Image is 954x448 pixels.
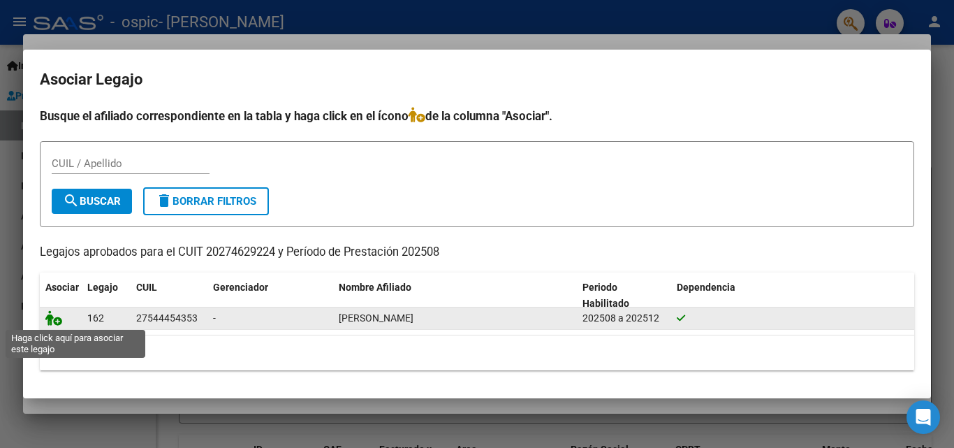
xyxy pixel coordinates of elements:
[582,310,666,326] div: 202508 a 202512
[40,244,914,261] p: Legajos aprobados para el CUIT 20274629224 y Período de Prestación 202508
[582,282,629,309] span: Periodo Habilitado
[40,273,82,319] datatable-header-cell: Asociar
[671,273,915,319] datatable-header-cell: Dependencia
[213,282,268,293] span: Gerenciador
[339,312,413,324] span: TORRES PACENTI GIULIANA ISABELLA
[63,195,121,208] span: Buscar
[136,282,157,293] span: CUIL
[87,312,104,324] span: 162
[213,312,216,324] span: -
[40,335,914,370] div: 1 registros
[82,273,131,319] datatable-header-cell: Legajo
[577,273,671,319] datatable-header-cell: Periodo Habilitado
[907,400,940,434] div: Open Intercom Messenger
[40,107,914,125] h4: Busque el afiliado correspondiente en la tabla y haga click en el ícono de la columna "Asociar".
[40,66,914,93] h2: Asociar Legajo
[156,192,173,209] mat-icon: delete
[156,195,256,208] span: Borrar Filtros
[207,273,333,319] datatable-header-cell: Gerenciador
[677,282,735,293] span: Dependencia
[63,192,80,209] mat-icon: search
[333,273,577,319] datatable-header-cell: Nombre Afiliado
[143,187,269,215] button: Borrar Filtros
[52,189,132,214] button: Buscar
[45,282,79,293] span: Asociar
[131,273,207,319] datatable-header-cell: CUIL
[339,282,411,293] span: Nombre Afiliado
[136,310,198,326] div: 27544454353
[87,282,118,293] span: Legajo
